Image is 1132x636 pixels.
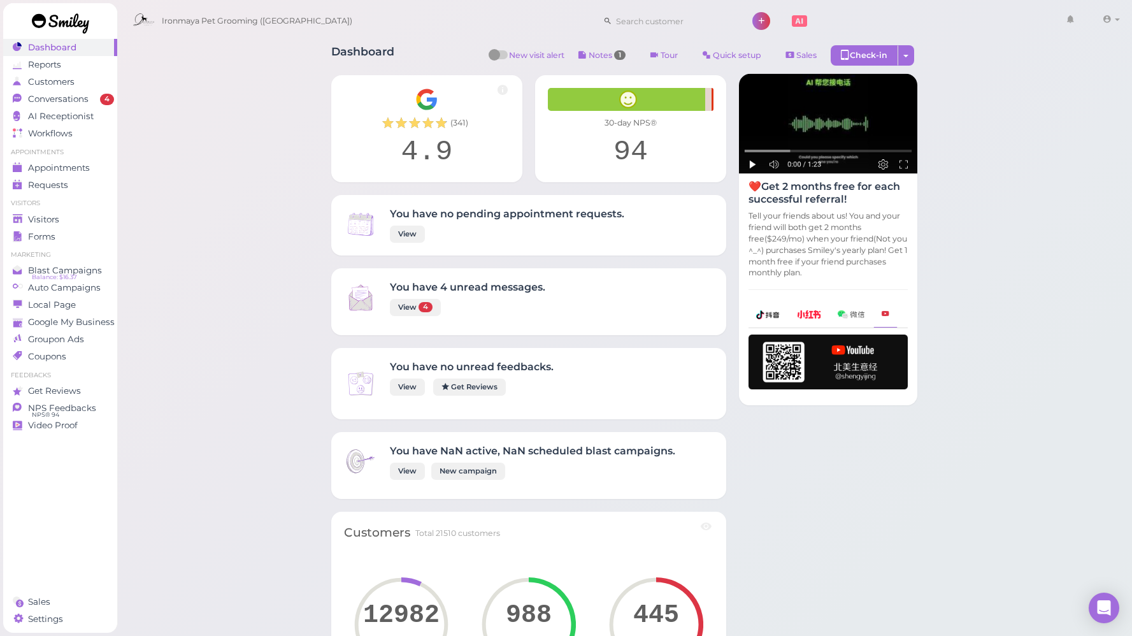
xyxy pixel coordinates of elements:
[749,335,908,389] img: youtube-h-92280983ece59b2848f85fc261e8ffad.png
[419,302,433,312] span: 4
[548,117,713,129] div: 30-day NPS®
[390,208,624,220] h4: You have no pending appointment requests.
[3,331,117,348] a: Groupon Ads
[344,367,377,400] img: Inbox
[28,351,66,362] span: Coupons
[162,3,352,39] span: Ironmaya Pet Grooming ([GEOGRAPHIC_DATA])
[344,208,377,241] img: Inbox
[3,611,117,628] a: Settings
[28,128,73,139] span: Workflows
[3,108,117,125] a: AI Receptionist
[3,125,117,142] a: Workflows
[797,310,821,319] img: xhs-786d23addd57f6a2be217d5a65f4ab6b.png
[3,90,117,108] a: Conversations 4
[344,281,377,314] img: Inbox
[28,300,76,310] span: Local Page
[390,379,425,396] a: View
[756,310,780,319] img: douyin-2727e60b7b0d5d1bbe969c21619e8014.png
[415,88,438,111] img: Google__G__Logo-edd0e34f60d7ca4a2f4ece79cff21ae3.svg
[390,299,441,316] a: View 4
[831,45,898,66] div: Check-in
[331,45,394,69] h1: Dashboard
[3,250,117,259] li: Marketing
[390,445,675,457] h4: You have NaN active, NaN scheduled blast campaigns.
[390,361,554,373] h4: You have no unread feedbacks.
[3,228,117,245] a: Forms
[612,11,735,31] input: Search customer
[450,117,468,129] span: ( 341 )
[28,180,68,191] span: Requests
[28,94,89,105] span: Conversations
[390,281,545,293] h4: You have 4 unread messages.
[3,56,117,73] a: Reports
[28,282,101,293] span: Auto Campaigns
[3,314,117,331] a: Google My Business
[28,596,50,607] span: Sales
[838,310,864,319] img: wechat-a99521bb4f7854bbf8f190d1356e2cdb.png
[1089,593,1119,623] div: Open Intercom Messenger
[28,265,102,276] span: Blast Campaigns
[3,296,117,314] a: Local Page
[640,45,689,66] a: Tour
[344,135,510,170] div: 4.9
[28,163,90,173] span: Appointments
[28,111,94,122] span: AI Receptionist
[3,211,117,228] a: Visitors
[3,199,117,208] li: Visitors
[3,417,117,434] a: Video Proof
[3,382,117,400] a: Get Reviews
[3,148,117,157] li: Appointments
[32,272,77,282] span: Balance: $16.37
[548,135,713,170] div: 94
[28,231,55,242] span: Forms
[344,524,410,542] div: Customers
[568,45,636,66] button: Notes 1
[3,73,117,90] a: Customers
[390,463,425,480] a: View
[3,593,117,611] a: Sales
[28,403,96,414] span: NPS Feedbacks
[3,177,117,194] a: Requests
[3,348,117,365] a: Coupons
[415,528,500,539] div: Total 21510 customers
[796,50,817,60] span: Sales
[433,379,506,396] a: Get Reviews
[28,59,61,70] span: Reports
[775,45,828,66] a: Sales
[3,279,117,296] a: Auto Campaigns
[692,45,772,66] a: Quick setup
[100,94,114,105] span: 4
[28,614,63,625] span: Settings
[32,410,59,420] span: NPS® 94
[3,159,117,177] a: Appointments
[28,386,81,396] span: Get Reviews
[3,371,117,380] li: Feedbacks
[28,420,78,431] span: Video Proof
[28,42,76,53] span: Dashboard
[749,210,908,278] p: Tell your friends about us! You and your friend will both get 2 months free($249/mo) when your fr...
[28,214,59,225] span: Visitors
[614,50,626,60] span: 1
[431,463,505,480] a: New campaign
[3,262,117,279] a: Blast Campaigns Balance: $16.37
[749,180,908,205] h4: ❤️Get 2 months free for each successful referral!
[509,50,564,69] span: New visit alert
[28,76,75,87] span: Customers
[28,334,84,345] span: Groupon Ads
[739,74,917,174] img: AI receptionist
[3,39,117,56] a: Dashboard
[3,400,117,417] a: NPS Feedbacks NPS® 94
[344,445,377,478] img: Inbox
[390,226,425,243] a: View
[28,317,115,328] span: Google My Business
